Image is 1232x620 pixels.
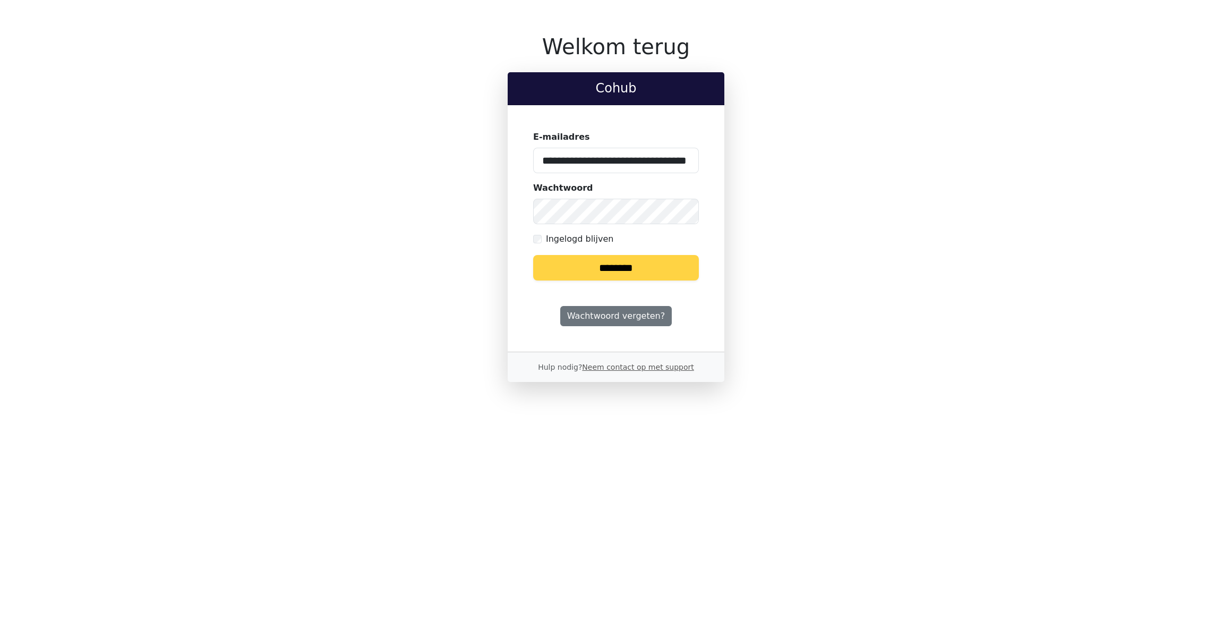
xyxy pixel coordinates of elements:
[516,81,716,96] h2: Cohub
[508,34,724,60] h1: Welkom terug
[678,154,690,166] keeper-lock: Open Keeper Popup
[533,131,590,143] label: E-mailadres
[533,182,593,194] label: Wachtwoord
[560,306,672,326] a: Wachtwoord vergeten?
[546,233,613,245] label: Ingelogd blijven
[582,363,694,371] a: Neem contact op met support
[538,363,694,371] small: Hulp nodig?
